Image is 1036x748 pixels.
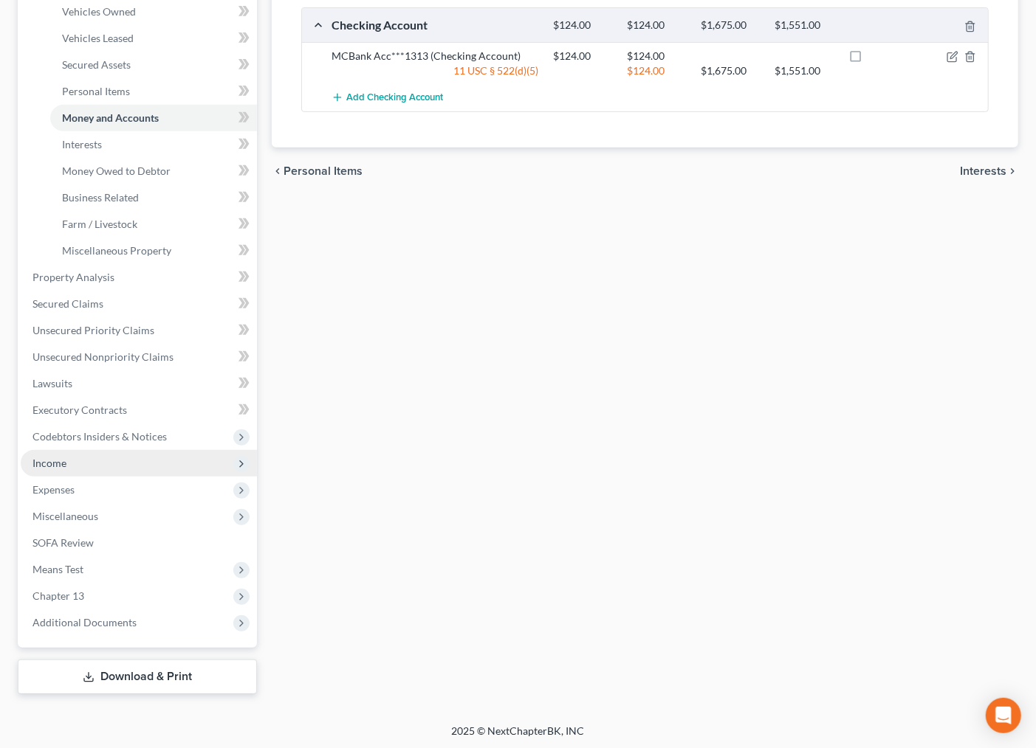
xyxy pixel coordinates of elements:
[50,105,257,131] a: Money and Accounts
[324,49,546,63] div: MCBank Acc***1313 (Checking Account)
[62,191,139,204] span: Business Related
[21,530,257,556] a: SOFA Review
[620,18,693,32] div: $124.00
[21,291,257,317] a: Secured Claims
[62,111,159,124] span: Money and Accounts
[21,344,257,370] a: Unsecured Nonpriority Claims
[50,25,257,52] a: Vehicles Leased
[21,317,257,344] a: Unsecured Priority Claims
[986,698,1021,733] div: Open Intercom Messenger
[693,63,767,78] div: $1,675.00
[50,78,257,105] a: Personal Items
[62,85,130,97] span: Personal Items
[50,238,257,264] a: Miscellaneous Property
[1006,165,1018,177] i: chevron_right
[272,165,363,177] button: chevron_left Personal Items
[62,244,171,257] span: Miscellaneous Property
[324,63,546,78] div: 11 USC § 522(d)(5)
[546,18,620,32] div: $124.00
[960,165,1006,177] span: Interests
[32,510,98,522] span: Miscellaneous
[21,397,257,423] a: Executory Contracts
[32,589,84,602] span: Chapter 13
[32,430,167,443] span: Codebtors Insiders & Notices
[62,138,102,150] span: Interests
[32,616,137,628] span: Additional Documents
[21,370,257,397] a: Lawsuits
[50,52,257,78] a: Secured Assets
[18,659,257,694] a: Download & Print
[32,563,83,575] span: Means Test
[21,264,257,291] a: Property Analysis
[32,536,94,549] span: SOFA Review
[62,165,171,177] span: Money Owed to Debtor
[32,271,114,283] span: Property Analysis
[32,404,127,416] span: Executory Contracts
[32,483,75,496] span: Expenses
[50,211,257,238] a: Farm / Livestock
[620,49,693,63] div: $124.00
[62,5,136,18] span: Vehicles Owned
[32,350,174,363] span: Unsecured Nonpriority Claims
[50,158,257,184] a: Money Owed to Debtor
[32,297,103,310] span: Secured Claims
[50,184,257,211] a: Business Related
[50,131,257,158] a: Interests
[546,49,620,63] div: $124.00
[32,377,72,389] span: Lawsuits
[284,165,363,177] span: Personal Items
[324,17,546,32] div: Checking Account
[620,63,693,78] div: $124.00
[62,32,134,44] span: Vehicles Leased
[693,18,767,32] div: $1,675.00
[272,165,284,177] i: chevron_left
[62,218,137,230] span: Farm / Livestock
[960,165,1018,177] button: Interests chevron_right
[346,92,443,104] span: Add Checking Account
[62,58,131,71] span: Secured Assets
[332,84,443,111] button: Add Checking Account
[32,324,154,336] span: Unsecured Priority Claims
[768,18,842,32] div: $1,551.00
[768,63,842,78] div: $1,551.00
[32,457,66,469] span: Income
